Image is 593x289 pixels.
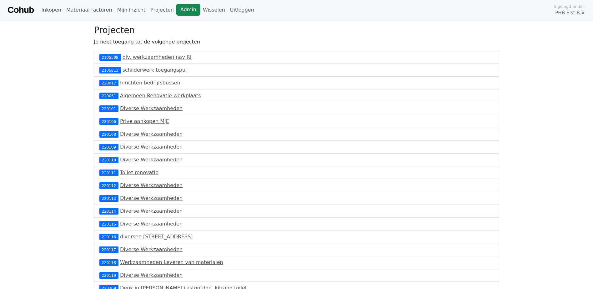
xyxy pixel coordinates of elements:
[99,170,118,176] div: 220111
[554,3,585,9] span: Ingelogd onder:
[64,4,115,16] a: Materiaal facturen
[120,144,183,150] a: Diverse Werkzaamheden
[120,259,223,265] a: Werkzaamheden Leveren van materialen
[123,67,187,73] a: schilderwerk toegangspui
[120,182,183,188] a: Diverse Werkzaamheden
[120,170,158,175] a: Toilet renovatie
[120,105,183,111] a: Diverse Werkzaamheden
[120,208,183,214] a: Diverse Werkzaamheden
[120,131,183,137] a: Diverse Werkzaamheden
[148,4,176,16] a: Projecten
[99,93,118,99] div: 220051
[94,38,499,46] p: Je hebt toegang tot de volgende projecten
[99,105,118,112] div: 220101
[115,4,148,16] a: Mijn inzicht
[99,195,118,201] div: 220113
[120,221,183,227] a: Diverse Werkzaamheden
[94,25,499,36] h3: Projecten
[120,93,201,99] a: Algemeen Renovatie werkplaats
[120,246,183,252] a: Diverse Werkzaamheden
[120,195,183,201] a: Diverse Werkzaamheden
[99,208,118,214] div: 220114
[120,80,180,86] a: Inrichten bedrijfsbussen
[555,9,585,17] span: PHB Elst B.V.
[39,4,63,16] a: Inkopen
[99,80,118,86] div: 220017
[99,246,118,253] div: 220117
[99,131,118,137] div: 220108
[228,4,257,16] a: Uitloggen
[99,272,118,278] div: 220119
[123,54,192,60] a: div. werkzaamheden nav RI
[99,259,118,266] div: 220118
[99,221,118,227] div: 220115
[99,54,121,60] div: 2105398
[120,157,183,163] a: Diverse Werkzaamheden
[99,118,118,124] div: 220106
[99,234,118,240] div: 220116
[176,4,200,16] a: Admin
[120,272,183,278] a: Diverse Werkzaamheden
[120,118,169,124] a: Prive aankopen MJE
[99,157,118,163] div: 220110
[99,144,118,150] div: 220109
[8,3,34,18] a: Cohub
[200,4,228,16] a: Wisselen
[99,67,121,73] div: 2105813
[120,234,193,240] a: diversen [STREET_ADDRESS]
[99,182,118,189] div: 220112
